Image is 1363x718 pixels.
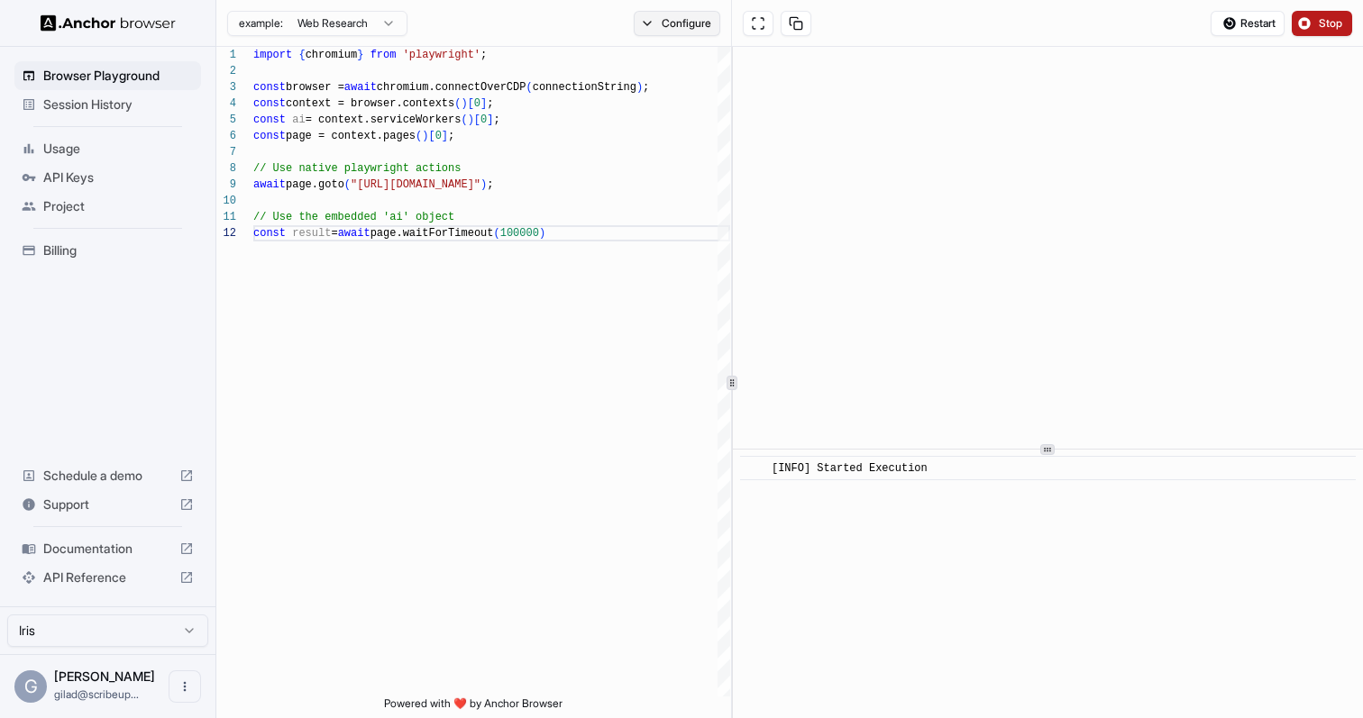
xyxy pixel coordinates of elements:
[474,97,480,110] span: 0
[14,461,201,490] div: Schedule a demo
[331,227,337,240] span: =
[480,97,487,110] span: ]
[216,63,236,79] div: 2
[306,49,358,61] span: chromium
[239,16,283,31] span: example:
[43,467,172,485] span: Schedule a demo
[344,81,377,94] span: await
[422,130,428,142] span: )
[781,11,811,36] button: Copy session ID
[487,178,493,191] span: ;
[634,11,721,36] button: Configure
[493,114,499,126] span: ;
[43,540,172,558] span: Documentation
[253,211,454,223] span: // Use the embedded 'ai' object
[43,140,194,158] span: Usage
[384,696,563,718] span: Powered with ❤️ by Anchor Browser
[344,178,351,191] span: (
[216,144,236,160] div: 7
[286,130,416,142] span: page = context.pages
[14,163,201,192] div: API Keys
[636,81,643,94] span: )
[286,178,344,191] span: page.goto
[14,490,201,519] div: Support
[216,47,236,63] div: 1
[43,67,194,85] span: Browser Playground
[370,227,494,240] span: page.waitForTimeout
[286,81,344,94] span: browser =
[43,495,172,514] span: Support
[253,49,292,61] span: import
[298,49,305,61] span: {
[416,130,422,142] span: (
[216,95,236,112] div: 4
[428,130,435,142] span: [
[216,160,236,177] div: 8
[216,128,236,144] div: 6
[43,568,172,586] span: API Reference
[14,670,47,703] div: G
[216,193,236,209] div: 10
[14,563,201,592] div: API Reference
[43,197,194,215] span: Project
[253,130,286,142] span: const
[442,130,448,142] span: ]
[216,209,236,225] div: 11
[14,61,201,90] div: Browser Playground
[468,114,474,126] span: )
[461,97,467,110] span: )
[480,114,487,126] span: 0
[1292,11,1352,36] button: Stop
[253,114,286,126] span: const
[43,95,194,114] span: Session History
[493,227,499,240] span: (
[370,49,397,61] span: from
[377,81,526,94] span: chromium.connectOverCDP
[468,97,474,110] span: [
[306,114,462,126] span: = context.serviceWorkers
[253,178,286,191] span: await
[43,241,194,259] span: Billing
[539,227,545,240] span: )
[292,227,331,240] span: result
[14,134,201,163] div: Usage
[403,49,480,61] span: 'playwright'
[351,178,480,191] span: "[URL][DOMAIN_NAME]"
[474,114,480,126] span: [
[526,81,532,94] span: (
[357,49,363,61] span: }
[480,49,487,61] span: ;
[253,227,286,240] span: const
[216,112,236,128] div: 5
[772,462,928,475] span: [INFO] Started Execution
[14,534,201,563] div: Documentation
[338,227,370,240] span: await
[253,162,461,175] span: // Use native playwright actions
[461,114,467,126] span: (
[41,14,176,32] img: Anchor Logo
[454,97,461,110] span: (
[487,114,493,126] span: ]
[1319,16,1344,31] span: Stop
[14,236,201,265] div: Billing
[487,97,493,110] span: ;
[169,670,201,703] button: Open menu
[643,81,649,94] span: ;
[743,11,773,36] button: Open in full screen
[286,97,454,110] span: context = browser.contexts
[14,192,201,221] div: Project
[54,687,139,701] span: gilad@scribeup.io
[500,227,539,240] span: 100000
[253,81,286,94] span: const
[435,130,442,142] span: 0
[43,168,194,186] span: API Keys
[1240,16,1276,31] span: Restart
[749,459,758,477] span: ​
[448,130,454,142] span: ;
[14,90,201,119] div: Session History
[216,79,236,95] div: 3
[253,97,286,110] span: const
[216,225,236,241] div: 12
[292,114,305,126] span: ai
[216,177,236,193] div: 9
